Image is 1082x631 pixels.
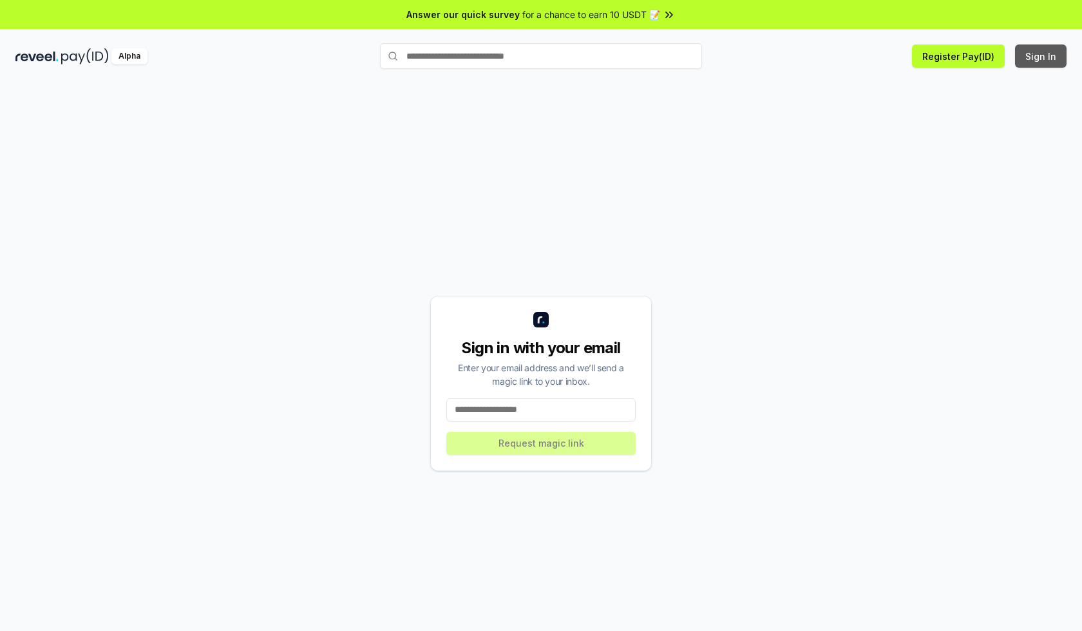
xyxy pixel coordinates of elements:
span: for a chance to earn 10 USDT 📝 [522,8,660,21]
img: logo_small [533,312,549,327]
div: Alpha [111,48,147,64]
button: Sign In [1015,44,1067,68]
img: reveel_dark [15,48,59,64]
span: Answer our quick survey [406,8,520,21]
div: Enter your email address and we’ll send a magic link to your inbox. [446,361,636,388]
button: Register Pay(ID) [912,44,1005,68]
div: Sign in with your email [446,338,636,358]
img: pay_id [61,48,109,64]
